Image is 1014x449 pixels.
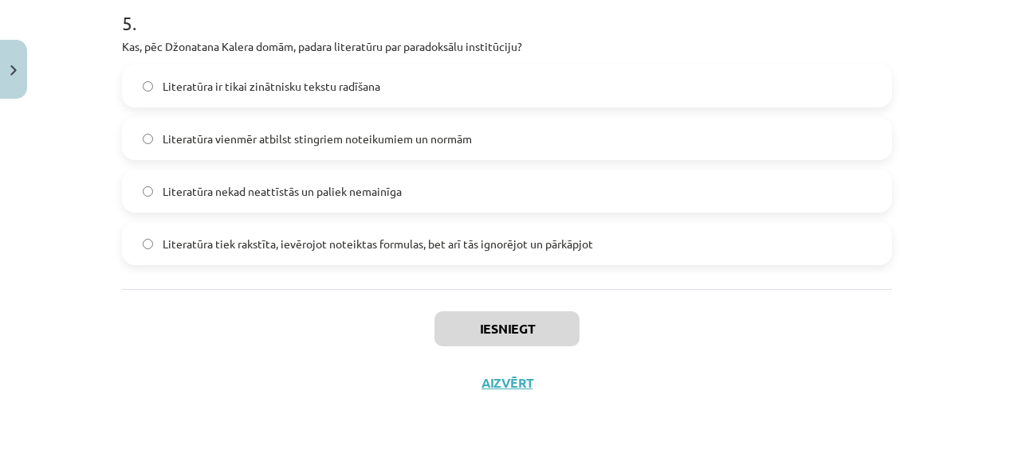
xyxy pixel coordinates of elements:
[143,186,153,197] input: Literatūra nekad neattīstās un paliek nemainīga
[122,38,892,55] p: Kas, pēc Džonatana Kalera domām, padara literatūru par paradoksālu institūciju?
[163,236,593,252] span: Literatūra tiek rakstīta, ievērojot noteiktas formulas, bet arī tās ignorējot un pārkāpjot
[143,134,153,144] input: Literatūra vienmēr atbilst stingriem noteikumiem un normām
[143,81,153,92] input: Literatūra ir tikai zinātnisku tekstu radīšana
[434,311,580,346] button: Iesniegt
[477,375,537,391] button: Aizvērt
[163,183,402,200] span: Literatūra nekad neattīstās un paliek nemainīga
[163,78,380,95] span: Literatūra ir tikai zinātnisku tekstu radīšana
[143,239,153,249] input: Literatūra tiek rakstīta, ievērojot noteiktas formulas, bet arī tās ignorējot un pārkāpjot
[163,131,472,147] span: Literatūra vienmēr atbilst stingriem noteikumiem un normām
[10,65,17,76] img: icon-close-lesson-0947bae3869378f0d4975bcd49f059093ad1ed9edebbc8119c70593378902aed.svg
